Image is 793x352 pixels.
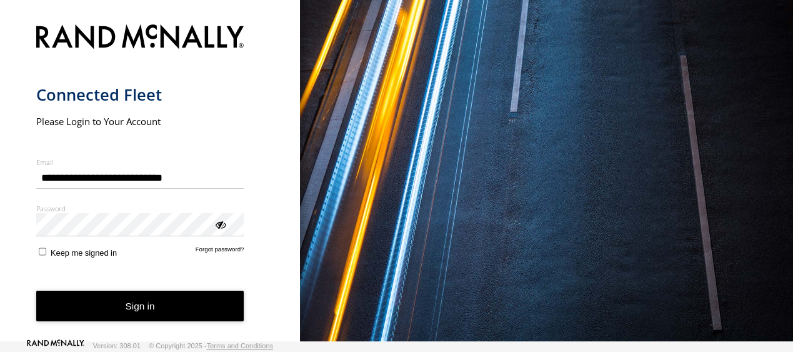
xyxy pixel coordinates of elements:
[36,158,244,167] label: Email
[36,291,244,321] button: Sign in
[39,248,47,256] input: Keep me signed in
[36,84,244,105] h1: Connected Fleet
[27,339,84,352] a: Visit our Website
[36,115,244,128] h2: Please Login to Your Account
[149,342,273,349] div: © Copyright 2025 -
[93,342,141,349] div: Version: 308.01
[36,17,264,341] form: main
[51,248,117,258] span: Keep me signed in
[214,218,226,230] div: ViewPassword
[207,342,273,349] a: Terms and Conditions
[36,22,244,54] img: Rand McNally
[36,204,244,213] label: Password
[196,246,244,258] a: Forgot password?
